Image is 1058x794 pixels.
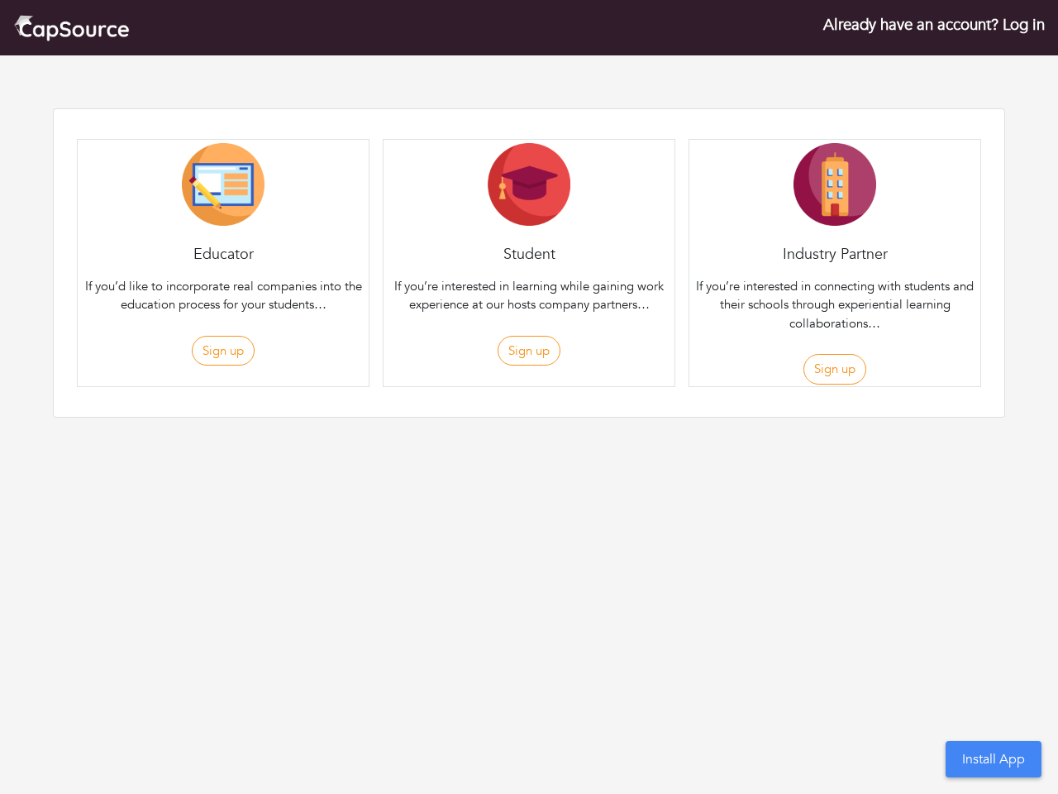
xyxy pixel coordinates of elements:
[946,741,1041,777] button: Install App
[192,336,255,366] button: Sign up
[793,143,876,226] img: Company-Icon-7f8a26afd1715722aa5ae9dc11300c11ceeb4d32eda0db0d61c21d11b95ecac6.png
[78,246,369,264] h4: Educator
[13,13,130,42] img: cap_logo.png
[689,246,980,264] h4: Industry Partner
[823,14,1045,36] a: Already have an account? Log in
[498,336,560,366] button: Sign up
[387,277,671,314] p: If you’re interested in learning while gaining work experience at our hosts company partners…
[81,277,365,314] p: If you’d like to incorporate real companies into the education process for your students…
[488,143,570,226] img: Student-Icon-6b6867cbad302adf8029cb3ecf392088beec6a544309a027beb5b4b4576828a8.png
[693,277,977,333] p: If you’re interested in connecting with students and their schools through experiential learning ...
[803,354,866,385] button: Sign up
[182,143,264,226] img: Educator-Icon-31d5a1e457ca3f5474c6b92ab10a5d5101c9f8fbafba7b88091835f1a8db102f.png
[384,246,674,264] h4: Student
